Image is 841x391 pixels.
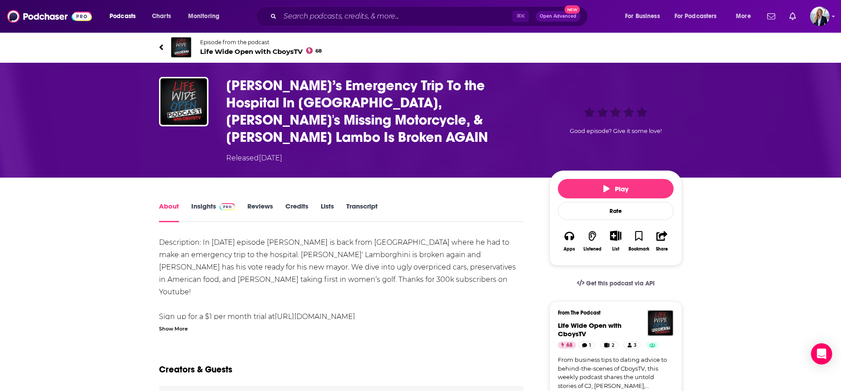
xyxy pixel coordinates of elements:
button: Show profile menu [810,7,830,26]
button: open menu [103,9,147,23]
a: Charts [146,9,176,23]
a: InsightsPodchaser Pro [191,202,235,222]
a: Life Wide Open with CboysTVEpisode from the podcastLife Wide Open with CboysTV68 [159,37,420,58]
span: Episode from the podcast [200,39,322,46]
button: Bookmark [627,225,650,257]
img: User Profile [810,7,830,26]
a: 2 [600,342,618,349]
a: Lists [321,202,334,222]
h3: From The Podcast [558,310,667,316]
button: open menu [730,9,762,23]
h2: Creators & Guests [159,364,232,375]
span: Get this podcast via API [586,280,655,287]
span: For Podcasters [674,10,717,23]
button: Show More Button [606,231,625,240]
a: Life Wide Open with CboysTV [558,321,621,338]
input: Search podcasts, credits, & more... [280,9,512,23]
button: Open AdvancedNew [536,11,580,22]
span: Charts [152,10,171,23]
div: Search podcasts, credits, & more... [264,6,596,27]
div: Show More ButtonList [604,225,627,257]
button: open menu [182,9,231,23]
h1: Ben’s Emergency Trip To the Hospital In Europe, Micah's Missing Motorcycle, & Evans Lambo Is Brok... [226,77,535,146]
span: For Business [625,10,660,23]
span: Play [603,185,629,193]
a: 1 [578,342,595,349]
span: 68 [315,49,322,53]
span: Monitoring [188,10,220,23]
a: Get this podcast via API [570,273,662,294]
span: Open Advanced [540,14,576,19]
div: Rate [558,202,674,220]
img: Life Wide Open with CboysTV [170,37,192,58]
div: Bookmark [629,247,649,252]
div: Listened [583,247,602,252]
span: 3 [634,341,636,350]
button: Apps [558,225,581,257]
a: 68 [558,342,576,349]
img: Podchaser Pro [220,203,235,210]
img: Ben’s Emergency Trip To the Hospital In Europe, Micah's Missing Motorcycle, & Evans Lambo Is Brok... [159,77,208,126]
span: 68 [566,341,572,350]
span: Podcasts [110,10,136,23]
a: [URL][DOMAIN_NAME] [275,312,355,321]
a: From business tips to dating advice to behind-the-scenes of CboysTV, this weekly podcast shares t... [558,356,674,390]
span: 2 [612,341,614,350]
div: Released [DATE] [226,153,282,163]
button: Share [651,225,674,257]
a: Transcript [346,202,378,222]
span: Good episode? Give it some love! [570,128,662,134]
span: New [564,5,580,14]
button: open menu [619,9,671,23]
img: Podchaser - Follow, Share and Rate Podcasts [7,8,92,25]
span: Life Wide Open with CboysTV [200,47,322,56]
a: Show notifications dropdown [786,9,799,24]
a: 3 [624,342,640,349]
a: Credits [285,202,308,222]
img: Life Wide Open with CboysTV [647,310,674,336]
div: Apps [564,247,575,252]
a: Show notifications dropdown [764,9,779,24]
span: 1 [589,341,591,350]
span: Logged in as carolynchauncey [810,7,830,26]
button: Listened [581,225,604,257]
div: Share [656,247,668,252]
button: Play [558,179,674,198]
a: Reviews [247,202,273,222]
div: List [612,246,619,252]
a: About [159,202,179,222]
div: Open Intercom Messenger [811,343,832,364]
button: open menu [669,9,730,23]
span: ⌘ K [512,11,529,22]
span: More [736,10,751,23]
